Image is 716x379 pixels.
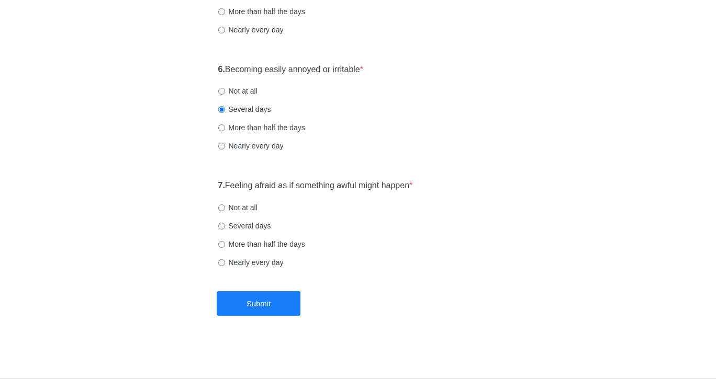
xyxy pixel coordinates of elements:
[218,202,258,213] label: Not at all
[218,106,225,113] input: Several days
[218,6,305,17] label: More than half the days
[218,88,225,95] input: Not at all
[218,181,225,190] strong: 7.
[218,241,225,248] input: More than half the days
[218,86,258,96] label: Not at all
[218,257,284,268] label: Nearly every day
[218,122,305,133] label: More than half the days
[218,27,225,33] input: Nearly every day
[218,64,364,76] label: Becoming easily annoyed or irritable
[218,223,225,229] input: Several days
[217,291,300,316] button: Submit
[218,143,225,150] input: Nearly every day
[218,259,225,266] input: Nearly every day
[218,180,413,192] label: Feeling afraid as if something awful might happen
[218,141,284,151] label: Nearly every day
[218,104,271,114] label: Several days
[218,204,225,211] input: Not at all
[218,65,225,74] strong: 6.
[218,239,305,249] label: More than half the days
[218,124,225,131] input: More than half the days
[218,25,284,35] label: Nearly every day
[218,8,225,15] input: More than half the days
[218,221,271,231] label: Several days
